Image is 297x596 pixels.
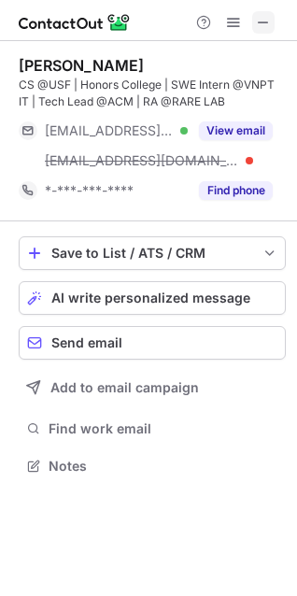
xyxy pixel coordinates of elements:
button: Notes [19,453,286,479]
div: CS @USF | Honors College | SWE Intern @VNPT IT | Tech Lead @ACM | RA @RARE LAB [19,77,286,110]
img: ContactOut v5.3.10 [19,11,131,34]
button: Find work email [19,416,286,442]
div: [PERSON_NAME] [19,56,144,75]
div: Save to List / ATS / CRM [51,246,253,261]
button: save-profile-one-click [19,236,286,270]
button: Add to email campaign [19,371,286,404]
span: [EMAIL_ADDRESS][DOMAIN_NAME] [45,122,174,139]
span: AI write personalized message [51,291,250,305]
button: Send email [19,326,286,360]
span: Send email [51,335,122,350]
button: Reveal Button [199,121,273,140]
span: Add to email campaign [50,380,199,395]
button: AI write personalized message [19,281,286,315]
span: [EMAIL_ADDRESS][DOMAIN_NAME] [45,152,239,169]
span: Notes [49,458,278,475]
button: Reveal Button [199,181,273,200]
span: Find work email [49,420,278,437]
